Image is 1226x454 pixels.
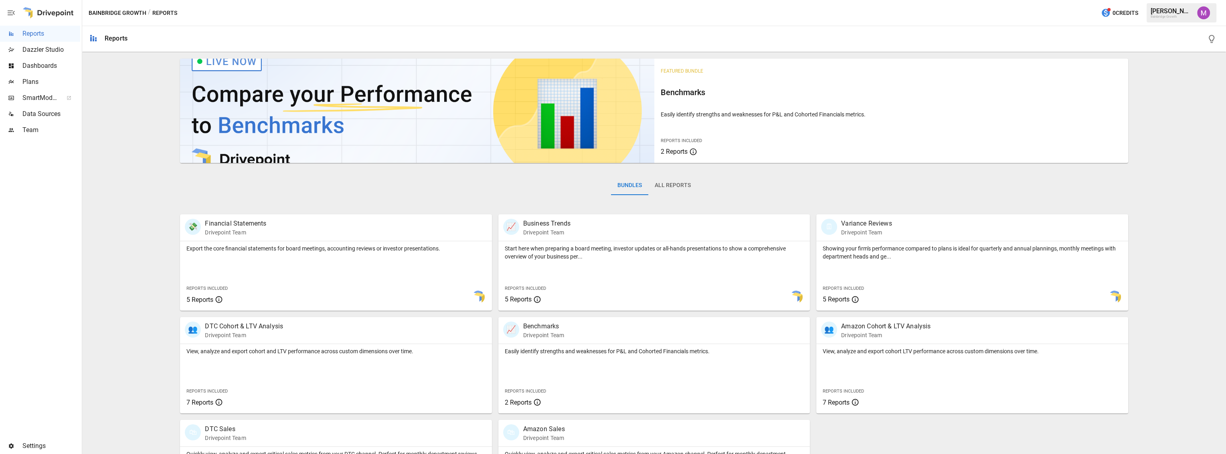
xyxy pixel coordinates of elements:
span: 5 Reports [505,295,532,303]
img: video thumbnail [180,59,654,163]
div: 💸 [185,219,201,235]
p: Business Trends [523,219,571,228]
button: 0Credits [1098,6,1141,20]
p: View, analyze and export cohort and LTV performance across custom dimensions over time. [186,347,485,355]
p: Start here when preparing a board meeting, investor updates or all-hands presentations to show a ... [505,244,803,261]
span: Reports Included [823,389,864,394]
p: Amazon Sales [523,424,565,434]
img: smart model [472,291,485,303]
span: 7 Reports [186,399,213,406]
button: Bundles [611,176,648,195]
p: Drivepoint Team [523,434,565,442]
span: ™ [57,92,63,102]
p: View, analyze and export cohort LTV performance across custom dimensions over time. [823,347,1121,355]
p: Drivepoint Team [841,228,892,236]
span: 5 Reports [186,296,213,303]
h6: Benchmarks [661,86,1122,99]
div: [PERSON_NAME] [1151,7,1192,15]
span: 2 Reports [505,399,532,406]
span: Reports [22,29,80,39]
span: Settings [22,441,80,451]
span: 5 Reports [823,295,850,303]
p: Drivepoint Team [205,228,266,236]
button: All Reports [648,176,697,195]
p: Drivepoint Team [205,331,283,339]
span: Plans [22,77,80,87]
p: Drivepoint Team [523,228,571,236]
p: Variance Reviews [841,219,892,228]
p: Benchmarks [523,322,564,331]
div: Reports [105,35,127,42]
div: 🛍 [185,424,201,440]
div: 📈 [503,219,519,235]
button: Bainbridge Growth [89,8,146,18]
p: Easily identify strengths and weaknesses for P&L and Cohorted Financials metrics. [505,347,803,355]
span: 2 Reports [661,148,688,155]
div: 👥 [185,322,201,338]
span: Dazzler Studio [22,45,80,55]
div: 📈 [503,322,519,338]
span: Team [22,125,80,135]
p: Amazon Cohort & LTV Analysis [841,322,931,331]
img: smart model [790,291,803,303]
button: Umer Muhammed [1192,2,1215,24]
p: Financial Statements [205,219,266,228]
span: Reports Included [661,138,702,143]
span: 0 Credits [1113,8,1138,18]
span: Reports Included [186,389,228,394]
span: Reports Included [186,286,228,291]
div: 🛍 [503,424,519,440]
p: Drivepoint Team [523,331,564,339]
p: Drivepoint Team [841,331,931,339]
div: / [148,8,151,18]
span: SmartModel [22,93,58,103]
p: DTC Sales [205,424,246,434]
span: Reports Included [823,286,864,291]
p: Export the core financial statements for board meetings, accounting reviews or investor presentat... [186,244,485,252]
p: Easily identify strengths and weaknesses for P&L and Cohorted Financials metrics. [661,110,1122,118]
span: 7 Reports [823,399,850,406]
div: 🗓 [821,219,837,235]
span: Data Sources [22,109,80,119]
img: smart model [1108,291,1121,303]
span: Featured Bundle [661,68,703,74]
span: Reports Included [505,286,546,291]
span: Reports Included [505,389,546,394]
span: Dashboards [22,61,80,71]
p: Showing your firm's performance compared to plans is ideal for quarterly and annual plannings, mo... [823,244,1121,261]
div: Bainbridge Growth [1151,15,1192,18]
img: Umer Muhammed [1197,6,1210,19]
div: 👥 [821,322,837,338]
p: Drivepoint Team [205,434,246,442]
p: DTC Cohort & LTV Analysis [205,322,283,331]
